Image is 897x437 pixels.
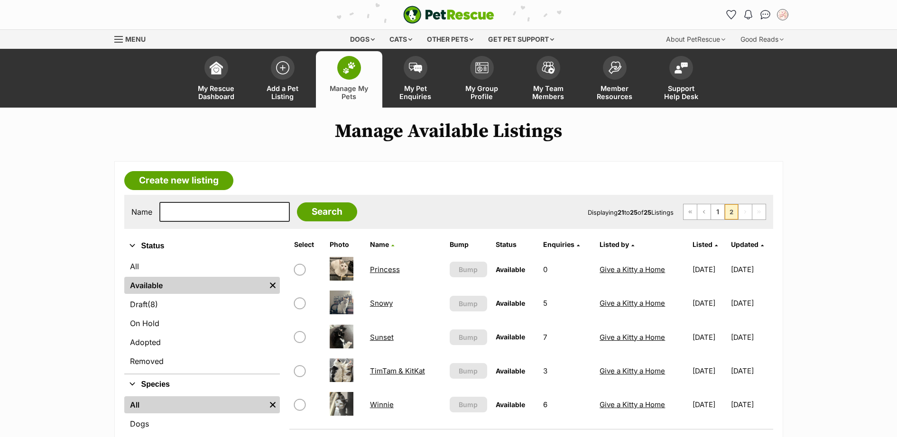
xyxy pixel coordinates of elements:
img: group-profile-icon-3fa3cf56718a62981997c0bc7e787c4b2cf8bcc04b72c1350f741eb67cf2f40e.svg [475,62,489,73]
a: Updated [731,240,764,248]
a: Listed by [600,240,634,248]
a: My Team Members [515,51,582,108]
a: Dogs [124,415,280,432]
span: Available [496,265,525,273]
img: dashboard-icon-eb2f2d2d3e046f16d808141f083e7271f6b2e854fb5c12c21221c1fb7104beca.svg [210,61,223,74]
a: Remove filter [266,396,280,413]
td: [DATE] [731,355,772,387]
span: Available [496,333,525,341]
img: manage-my-pets-icon-02211641906a0b7f246fdf0571729dbe1e7629f14944591b6c1af311fb30b64b.svg [342,62,356,74]
a: Favourites [724,7,739,22]
span: Bump [459,299,478,309]
img: pet-enquiries-icon-7e3ad2cf08bfb03b45e93fb7055b45f3efa6380592205ae92323e6603595dc1f.svg [409,63,422,73]
a: Sunset [370,333,394,342]
span: Available [496,367,525,375]
button: Species [124,378,280,391]
button: Bump [450,397,488,412]
td: [DATE] [689,287,730,319]
a: Listed [693,240,718,248]
label: Name [131,208,152,216]
a: Enquiries [543,240,580,248]
span: Bump [459,264,478,274]
span: My Group Profile [461,84,503,100]
div: Good Reads [734,30,790,49]
strong: 25 [630,209,638,216]
th: Bump [446,237,491,252]
td: [DATE] [731,287,772,319]
span: Available [496,299,525,307]
img: Snowy [330,291,353,314]
button: My account [775,7,790,22]
a: Removed [124,353,280,370]
img: chat-41dd97257d64d25036548639549fe6c8038ab92f7586957e7f3b1b290dea8141.svg [760,10,770,19]
span: Manage My Pets [328,84,370,100]
a: Give a Kitty a Home [600,366,665,375]
td: 7 [539,321,595,354]
input: Search [297,202,357,221]
a: Previous page [697,204,711,219]
a: Princess [370,265,400,274]
button: Notifications [741,7,756,22]
a: Available [124,277,266,294]
button: Status [124,240,280,252]
span: Bump [459,400,478,410]
div: Get pet support [481,30,561,49]
a: Give a Kitty a Home [600,333,665,342]
a: Draft [124,296,280,313]
a: On Hold [124,315,280,332]
td: 3 [539,355,595,387]
button: Bump [450,296,488,311]
span: (8) [148,299,158,310]
td: [DATE] [731,321,772,354]
span: Page 2 [725,204,738,219]
td: [DATE] [689,388,730,421]
td: [DATE] [731,388,772,421]
span: Bump [459,332,478,342]
span: Add a Pet Listing [261,84,304,100]
ul: Account quick links [724,7,790,22]
strong: 25 [644,209,651,216]
strong: 21 [618,209,624,216]
span: Support Help Desk [660,84,703,100]
a: Create new listing [124,171,233,190]
span: translation missing: en.admin.listings.index.attributes.enquiries [543,240,574,248]
td: [DATE] [731,253,772,286]
a: Give a Kitty a Home [600,400,665,409]
th: Photo [326,237,365,252]
img: add-pet-listing-icon-0afa8454b4691262ce3f59096e99ab1cd57d4a30225e0717b998d2c9b9846f56.svg [276,61,289,74]
a: Give a Kitty a Home [600,265,665,274]
td: 5 [539,287,595,319]
a: Remove filter [266,277,280,294]
img: notifications-46538b983faf8c2785f20acdc204bb7945ddae34d4c08c2a6579f10ce5e182be.svg [744,10,752,19]
td: [DATE] [689,355,730,387]
span: Next page [739,204,752,219]
a: Name [370,240,394,248]
td: [DATE] [689,321,730,354]
img: Give a Kitty a Home profile pic [778,10,787,19]
th: Select [290,237,325,252]
nav: Pagination [683,204,766,220]
a: Snowy [370,299,393,308]
a: TimTam & KitKat [370,366,425,375]
div: About PetRescue [659,30,732,49]
a: My Rescue Dashboard [183,51,250,108]
a: Page 1 [711,204,724,219]
span: Member Resources [593,84,636,100]
span: Displaying to of Listings [588,209,674,216]
span: Name [370,240,389,248]
span: My Team Members [527,84,570,100]
span: Available [496,401,525,409]
a: All [124,258,280,275]
a: First page [684,204,697,219]
a: Manage My Pets [316,51,382,108]
span: Updated [731,240,758,248]
div: Status [124,256,280,373]
button: Bump [450,329,488,345]
a: All [124,396,266,413]
td: 0 [539,253,595,286]
a: Give a Kitty a Home [600,299,665,308]
div: Other pets [420,30,480,49]
a: Menu [114,30,152,47]
a: Adopted [124,334,280,351]
span: Bump [459,366,478,376]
